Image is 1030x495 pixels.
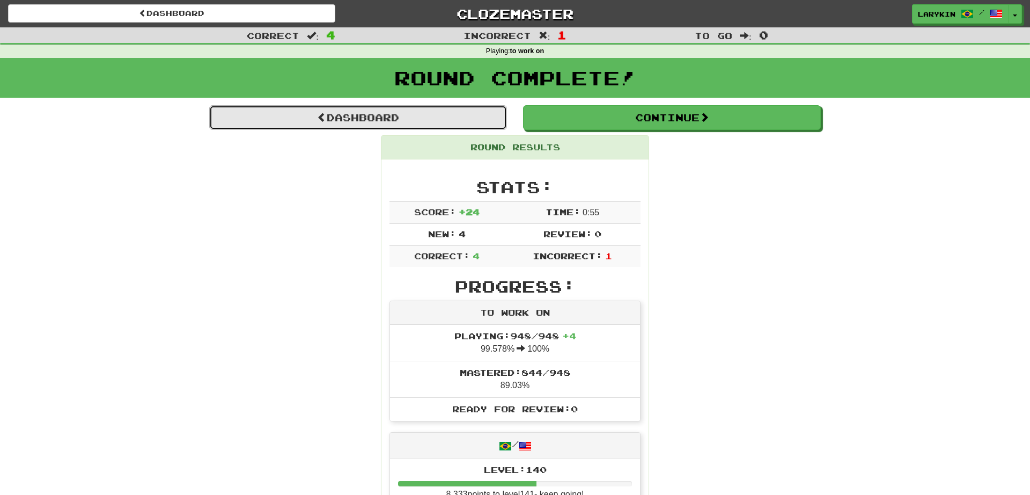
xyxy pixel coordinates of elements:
span: 4 [326,28,335,41]
span: 4 [459,229,466,239]
span: 1 [605,251,612,261]
span: + 4 [562,331,576,341]
span: Incorrect [464,30,531,41]
a: Dashboard [209,105,507,130]
span: 1 [557,28,566,41]
span: 0 [594,229,601,239]
span: larykin [918,9,955,19]
span: 4 [473,251,480,261]
span: / [979,9,984,16]
span: : [740,31,752,40]
span: Time: [546,207,580,217]
li: 99.578% 100% [390,325,640,361]
span: + 24 [459,207,480,217]
button: Continue [523,105,821,130]
h2: Stats: [389,178,641,196]
span: Score: [414,207,456,217]
span: 0 [759,28,768,41]
span: : [307,31,319,40]
div: Round Results [381,136,649,159]
h2: Progress: [389,278,641,295]
span: To go [695,30,732,41]
span: Playing: 948 / 948 [454,331,576,341]
span: : [539,31,550,40]
h1: Round Complete! [4,67,1026,89]
span: Level: 140 [484,464,547,475]
span: Incorrect: [533,251,602,261]
strong: to work on [510,47,545,55]
div: to work on [390,301,640,325]
a: larykin / [912,4,1009,24]
span: Review: [543,229,592,239]
span: Correct: [414,251,470,261]
span: Correct [247,30,299,41]
div: / [390,433,640,458]
li: 89.03% [390,361,640,398]
span: 0 : 55 [583,208,599,217]
span: Ready for Review: 0 [452,404,578,414]
a: Dashboard [8,4,335,23]
span: New: [428,229,456,239]
a: Clozemaster [351,4,679,23]
span: Mastered: 844 / 948 [460,367,570,377]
